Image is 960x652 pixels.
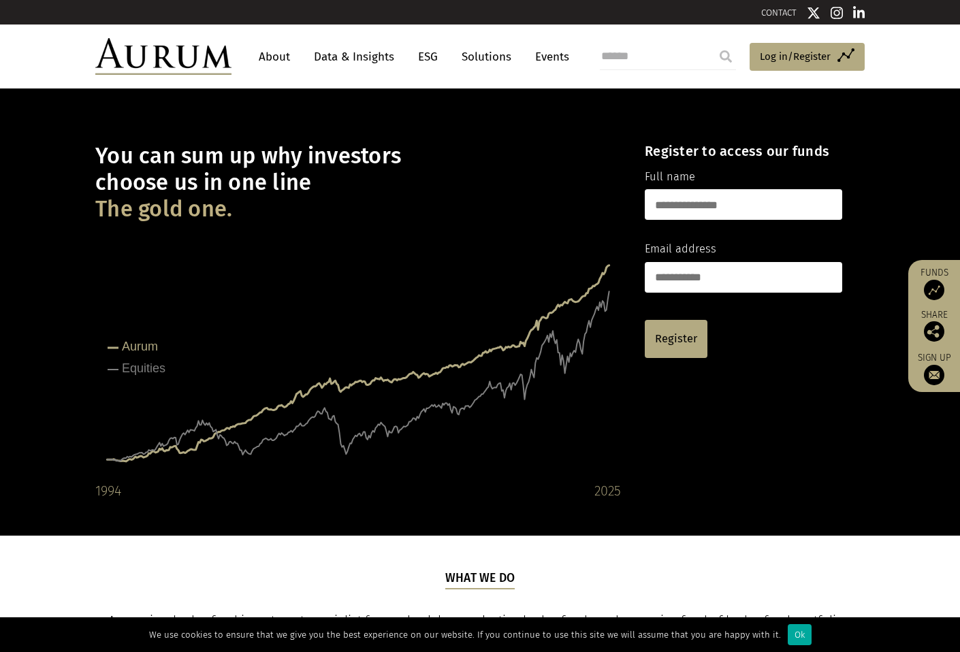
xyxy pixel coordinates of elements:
[924,365,944,385] img: Sign up to our newsletter
[807,6,820,20] img: Twitter icon
[645,168,695,186] label: Full name
[95,196,232,223] span: The gold one.
[788,624,812,645] div: Ok
[95,38,231,75] img: Aurum
[761,7,797,18] a: CONTACT
[750,43,865,71] a: Log in/Register
[645,240,716,258] label: Email address
[915,352,953,385] a: Sign up
[915,267,953,300] a: Funds
[853,6,865,20] img: Linkedin icon
[760,48,831,65] span: Log in/Register
[95,143,621,223] h1: You can sum up why investors choose us in one line
[831,6,843,20] img: Instagram icon
[712,43,739,70] input: Submit
[645,143,842,159] h4: Register to access our funds
[108,613,852,649] span: Aurum is a hedge fund investment specialist focused solely on selecting hedge funds and managing ...
[645,320,707,358] a: Register
[455,44,518,69] a: Solutions
[915,310,953,342] div: Share
[307,44,401,69] a: Data & Insights
[122,340,158,353] tspan: Aurum
[924,280,944,300] img: Access Funds
[445,570,515,589] h5: What we do
[528,44,569,69] a: Events
[252,44,297,69] a: About
[411,44,445,69] a: ESG
[594,480,621,502] div: 2025
[924,321,944,342] img: Share this post
[122,361,165,375] tspan: Equities
[95,480,121,502] div: 1994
